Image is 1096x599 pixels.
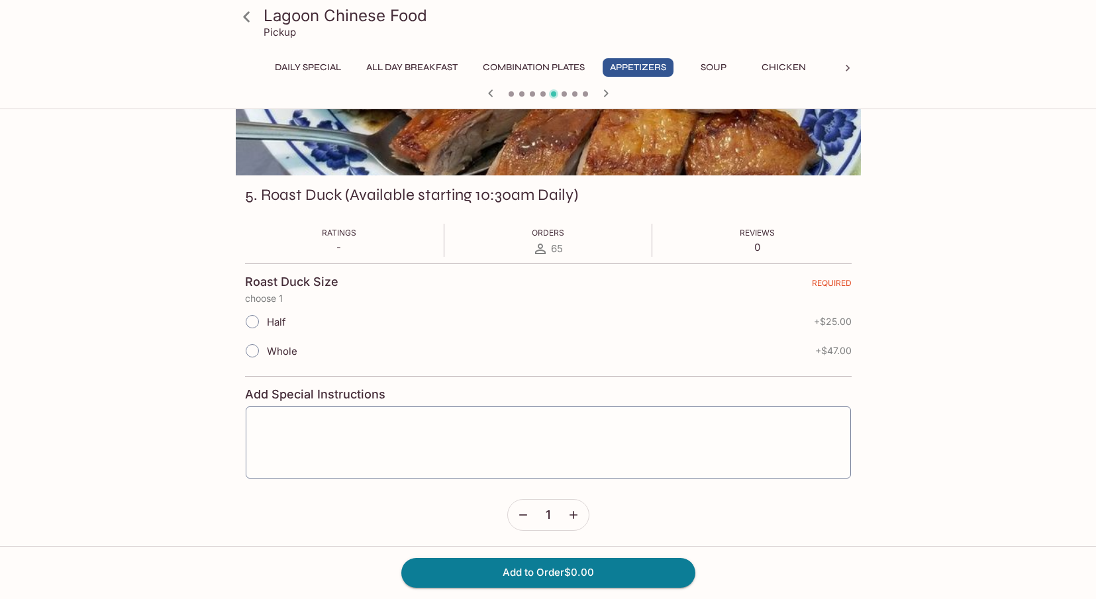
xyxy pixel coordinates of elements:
h4: Add Special Instructions [245,387,852,402]
span: Orders [532,228,564,238]
button: Soup [684,58,744,77]
span: REQUIRED [812,278,852,293]
h4: Roast Duck Size [245,275,338,289]
button: Add to Order$0.00 [401,558,695,587]
button: All Day Breakfast [359,58,465,77]
span: + $47.00 [815,346,852,356]
span: 1 [546,508,550,522]
p: choose 1 [245,293,852,304]
button: Daily Special [268,58,348,77]
p: Pickup [264,26,296,38]
p: - [322,241,356,253]
span: Ratings [322,228,356,238]
span: 65 [551,242,563,255]
h3: 5. Roast Duck (Available starting 10:30am Daily) [245,185,578,205]
span: Half [267,316,286,328]
span: + $25.00 [814,316,852,327]
button: Beef [824,58,884,77]
button: Combination Plates [475,58,592,77]
button: Appetizers [603,58,673,77]
span: Reviews [740,228,775,238]
span: Whole [267,345,297,357]
button: Chicken [754,58,814,77]
p: 0 [740,241,775,253]
h3: Lagoon Chinese Food [264,5,856,26]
